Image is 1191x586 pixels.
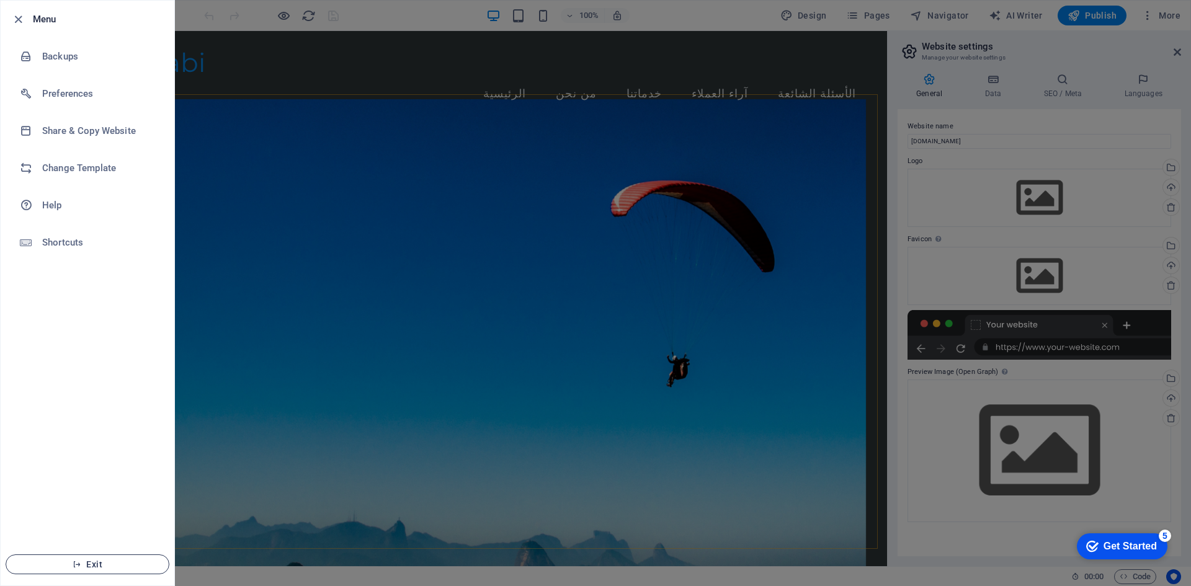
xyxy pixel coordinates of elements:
button: Exit [6,554,169,574]
button: 2 [29,518,44,522]
button: 1 [29,504,44,507]
button: 3 [29,533,44,536]
h6: Preferences [42,86,157,101]
a: Help [1,187,174,224]
h6: Share & Copy Website [42,123,157,138]
span: Exit [16,559,159,569]
h6: Shortcuts [42,235,157,250]
h6: Backups [42,49,157,64]
h6: Menu [33,12,164,27]
div: Get Started [37,14,90,25]
div: Get Started 5 items remaining, 0% complete [10,6,100,32]
div: 5 [92,2,104,15]
h6: Change Template [42,161,157,175]
h6: Help [42,198,157,213]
